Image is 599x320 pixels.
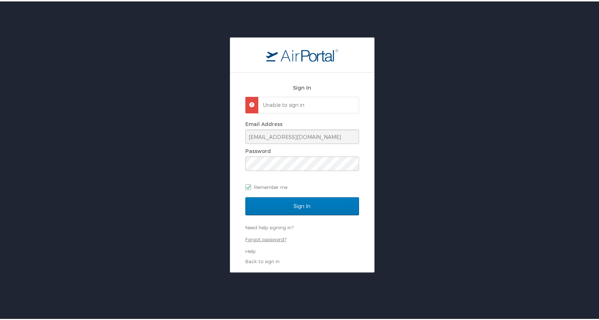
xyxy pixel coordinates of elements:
[245,147,271,153] label: Password
[266,47,338,60] img: logo
[245,223,294,229] a: Need help signing in?
[245,120,282,126] label: Email Address
[245,180,359,191] label: Remember me
[245,196,359,214] input: Sign In
[245,247,255,253] a: Help
[263,100,352,107] p: Unable to sign in
[245,82,359,90] h2: Sign In
[245,235,286,241] a: Forgot password?
[245,257,280,263] a: Back to sign in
